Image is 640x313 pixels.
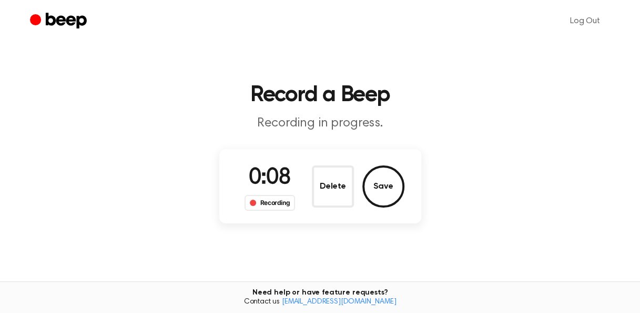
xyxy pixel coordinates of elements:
[249,167,291,189] span: 0:08
[245,195,296,211] div: Recording
[118,115,522,132] p: Recording in progress.
[6,298,634,307] span: Contact us
[51,84,590,106] h1: Record a Beep
[560,8,611,34] a: Log Out
[30,11,89,32] a: Beep
[282,298,397,306] a: [EMAIL_ADDRESS][DOMAIN_NAME]
[362,165,404,208] button: Save Audio Record
[312,165,354,208] button: Delete Audio Record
